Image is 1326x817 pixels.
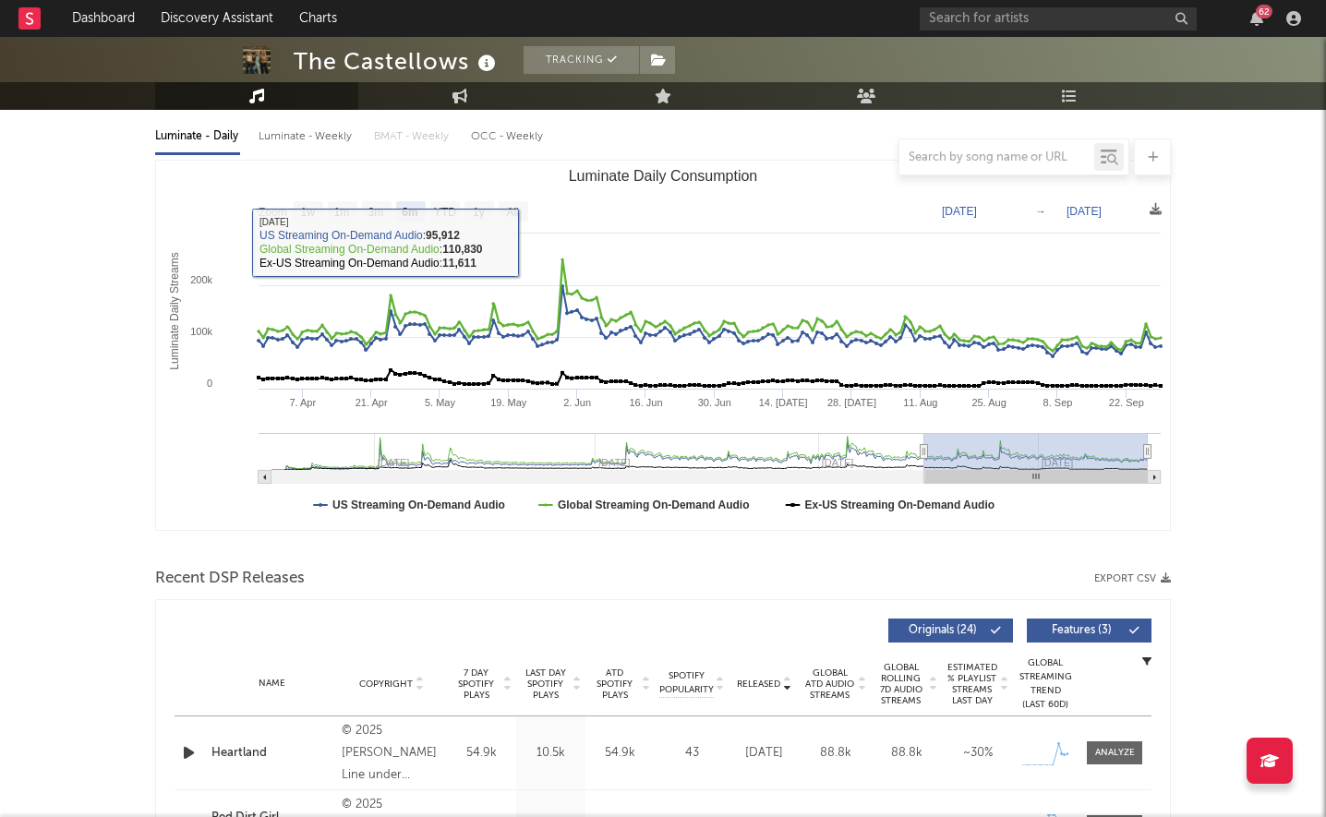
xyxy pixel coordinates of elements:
span: Originals ( 24 ) [900,625,985,636]
text: → [1035,205,1046,218]
div: © 2025 [PERSON_NAME] Line under exclusive license to Warner Music Nashville/Warner Records Inc. [342,720,442,787]
div: 54.9k [452,744,512,763]
button: Features(3) [1027,619,1151,643]
span: Global ATD Audio Streams [804,667,855,701]
div: 43 [659,744,724,763]
button: Originals(24) [888,619,1013,643]
text: 5. May [425,397,456,408]
text: 7. Apr [289,397,316,408]
div: The Castellows [294,46,500,77]
text: Luminate Daily Consumption [569,168,758,184]
div: ~ 30 % [946,744,1008,763]
text: 0 [207,378,212,389]
div: 88.8k [804,744,866,763]
span: Copyright [359,679,413,690]
text: Zoom [259,206,287,219]
button: 62 [1250,11,1263,26]
text: 22. Sep [1109,397,1144,408]
text: YTD [434,206,456,219]
span: 7 Day Spotify Plays [452,667,500,701]
text: Global Streaming On-Demand Audio [558,499,750,511]
text: 14. [DATE] [759,397,808,408]
span: Estimated % Playlist Streams Last Day [946,662,997,706]
span: Recent DSP Releases [155,568,305,590]
text: 21. Apr [356,397,388,408]
text: Ex-US Streaming On-Demand Audio [805,499,995,511]
text: 11. Aug [903,397,937,408]
div: 62 [1256,5,1272,18]
text: [DATE] [1067,205,1102,218]
input: Search by song name or URL [899,150,1094,165]
text: 16. Jun [629,397,662,408]
span: Released [737,679,780,690]
div: OCC - Weekly [471,121,545,152]
text: 100k [190,326,212,337]
text: 8. Sep [1043,397,1073,408]
div: Luminate - Weekly [259,121,356,152]
text: 200k [190,274,212,285]
text: 1w [301,206,316,219]
text: 3m [368,206,384,219]
text: 30. Jun [698,397,731,408]
span: Features ( 3 ) [1039,625,1124,636]
text: Luminate Daily Streams [168,252,181,369]
text: 1y [473,206,485,219]
text: [DATE] [942,205,977,218]
span: Last Day Spotify Plays [521,667,570,701]
a: Heartland [211,744,332,763]
text: 25. Aug [971,397,1006,408]
div: Luminate - Daily [155,121,240,152]
div: 54.9k [590,744,650,763]
div: Global Streaming Trend (Last 60D) [1018,656,1073,712]
text: US Streaming On-Demand Audio [332,499,505,511]
text: 19. May [490,397,527,408]
div: [DATE] [733,744,795,763]
text: 28. [DATE] [827,397,876,408]
button: Tracking [524,46,639,74]
text: 2. Jun [563,397,591,408]
div: 88.8k [875,744,937,763]
text: All [506,206,518,219]
input: Search for artists [920,7,1197,30]
span: ATD Spotify Plays [590,667,639,701]
span: Spotify Popularity [659,669,714,697]
div: Name [211,677,332,691]
button: Export CSV [1094,573,1171,584]
div: 10.5k [521,744,581,763]
svg: Luminate Daily Consumption [156,161,1170,530]
span: Global Rolling 7D Audio Streams [875,662,926,706]
text: 1m [334,206,350,219]
text: 6m [402,206,417,219]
